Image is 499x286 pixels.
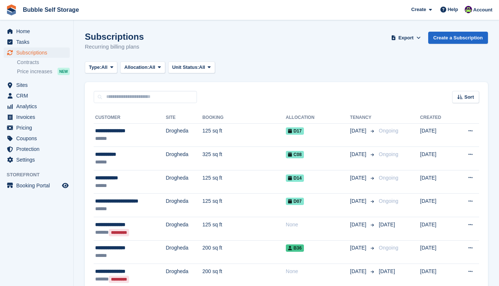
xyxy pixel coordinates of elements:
[4,91,70,101] a: menu
[379,222,395,227] span: [DATE]
[420,123,454,147] td: [DATE]
[202,112,286,124] th: Booking
[85,32,144,42] h1: Subscriptions
[199,64,205,71] span: All
[172,64,199,71] span: Unit Status:
[350,268,368,275] span: [DATE]
[16,133,60,144] span: Coupons
[420,217,454,241] td: [DATE]
[149,64,155,71] span: All
[4,47,70,58] a: menu
[85,43,144,51] p: Recurring billing plans
[202,123,286,147] td: 125 sq ft
[473,6,492,14] span: Account
[379,128,398,134] span: Ongoing
[350,244,368,252] span: [DATE]
[286,112,350,124] th: Allocation
[4,112,70,122] a: menu
[4,80,70,90] a: menu
[101,64,108,71] span: All
[286,244,304,252] span: B36
[286,127,304,135] span: D17
[17,59,70,66] a: Contracts
[202,194,286,217] td: 125 sq ft
[16,26,60,36] span: Home
[202,170,286,194] td: 125 sq ft
[16,155,60,165] span: Settings
[350,112,376,124] th: Tenancy
[166,170,202,194] td: Drogheda
[379,151,398,157] span: Ongoing
[379,198,398,204] span: Ongoing
[4,123,70,133] a: menu
[16,123,60,133] span: Pricing
[7,171,73,179] span: Storefront
[4,144,70,154] a: menu
[168,61,215,74] button: Unit Status: All
[166,112,202,124] th: Site
[448,6,458,13] span: Help
[350,151,368,158] span: [DATE]
[4,101,70,112] a: menu
[350,221,368,229] span: [DATE]
[16,112,60,122] span: Invoices
[4,155,70,165] a: menu
[120,61,165,74] button: Allocation: All
[379,245,398,251] span: Ongoing
[166,194,202,217] td: Drogheda
[420,194,454,217] td: [DATE]
[379,268,395,274] span: [DATE]
[286,151,304,158] span: C08
[16,91,60,101] span: CRM
[420,170,454,194] td: [DATE]
[4,133,70,144] a: menu
[350,174,368,182] span: [DATE]
[4,37,70,47] a: menu
[390,32,422,44] button: Export
[6,4,17,15] img: stora-icon-8386f47178a22dfd0bd8f6a31ec36ba5ce8667c1dd55bd0f319d3a0aa187defe.svg
[166,240,202,264] td: Drogheda
[124,64,149,71] span: Allocation:
[465,6,472,13] img: Tom Gilmore
[16,47,60,58] span: Subscriptions
[428,32,488,44] a: Create a Subscription
[94,112,166,124] th: Customer
[379,175,398,181] span: Ongoing
[202,147,286,170] td: 325 sq ft
[398,34,413,42] span: Export
[16,101,60,112] span: Analytics
[420,147,454,170] td: [DATE]
[85,61,117,74] button: Type: All
[350,197,368,205] span: [DATE]
[17,67,70,75] a: Price increases NEW
[286,198,304,205] span: D07
[89,64,101,71] span: Type:
[166,147,202,170] td: Drogheda
[16,80,60,90] span: Sites
[166,123,202,147] td: Drogheda
[286,221,350,229] div: None
[58,68,70,75] div: NEW
[17,68,52,75] span: Price increases
[16,180,60,191] span: Booking Portal
[20,4,82,16] a: Bubble Self Storage
[411,6,426,13] span: Create
[420,240,454,264] td: [DATE]
[61,181,70,190] a: Preview store
[202,217,286,241] td: 125 sq ft
[350,127,368,135] span: [DATE]
[464,93,474,101] span: Sort
[420,112,454,124] th: Created
[4,26,70,36] a: menu
[202,240,286,264] td: 200 sq ft
[16,144,60,154] span: Protection
[286,174,304,182] span: D14
[4,180,70,191] a: menu
[166,217,202,241] td: Drogheda
[16,37,60,47] span: Tasks
[286,268,350,275] div: None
